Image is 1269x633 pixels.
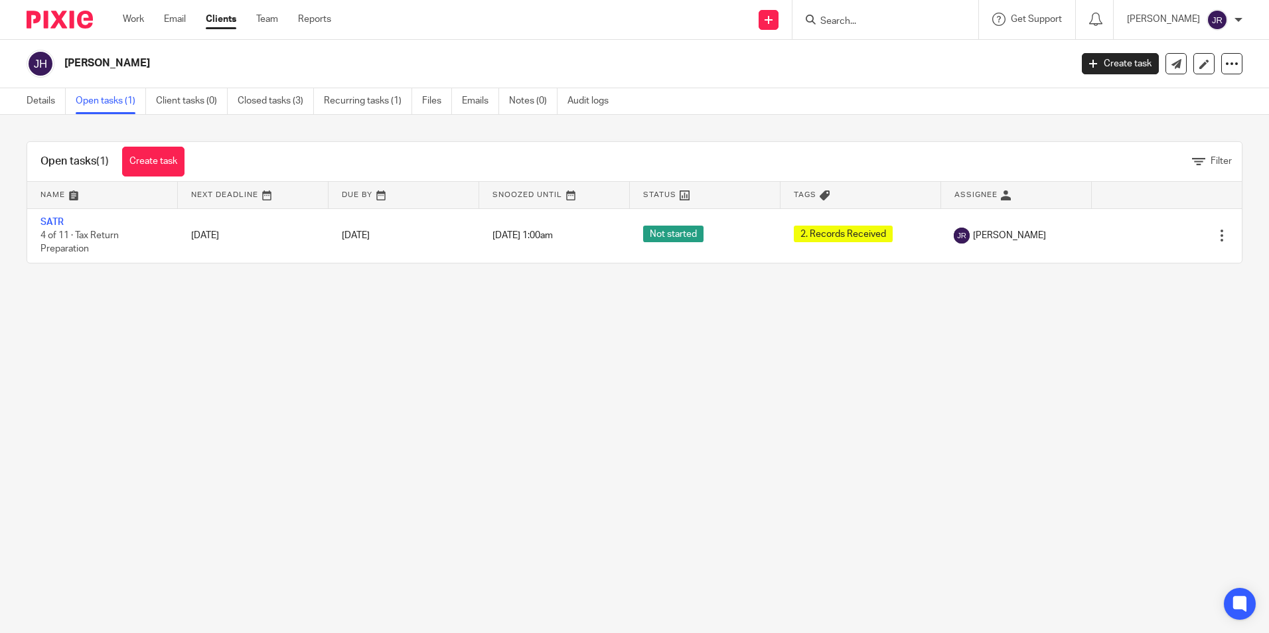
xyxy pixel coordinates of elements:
[819,16,938,28] input: Search
[643,191,676,198] span: Status
[164,13,186,26] a: Email
[123,13,144,26] a: Work
[40,155,109,169] h1: Open tasks
[156,88,228,114] a: Client tasks (0)
[567,88,619,114] a: Audit logs
[492,231,553,240] span: [DATE] 1:00am
[324,88,412,114] a: Recurring tasks (1)
[64,56,862,70] h2: [PERSON_NAME]
[27,88,66,114] a: Details
[178,208,329,263] td: [DATE]
[27,11,93,29] img: Pixie
[256,13,278,26] a: Team
[1082,53,1159,74] a: Create task
[794,226,893,242] span: 2. Records Received
[27,50,54,78] img: svg%3E
[509,88,558,114] a: Notes (0)
[794,191,816,198] span: Tags
[1127,13,1200,26] p: [PERSON_NAME]
[96,156,109,167] span: (1)
[422,88,452,114] a: Files
[954,228,970,244] img: svg%3E
[643,226,704,242] span: Not started
[40,231,119,254] span: 4 of 11 · Tax Return Preparation
[122,147,185,176] a: Create task
[342,231,370,240] span: [DATE]
[1207,9,1228,31] img: svg%3E
[76,88,146,114] a: Open tasks (1)
[298,13,331,26] a: Reports
[1211,157,1232,166] span: Filter
[1011,15,1062,24] span: Get Support
[492,191,562,198] span: Snoozed Until
[206,13,236,26] a: Clients
[973,229,1046,242] span: [PERSON_NAME]
[40,218,64,227] a: SATR
[238,88,314,114] a: Closed tasks (3)
[462,88,499,114] a: Emails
